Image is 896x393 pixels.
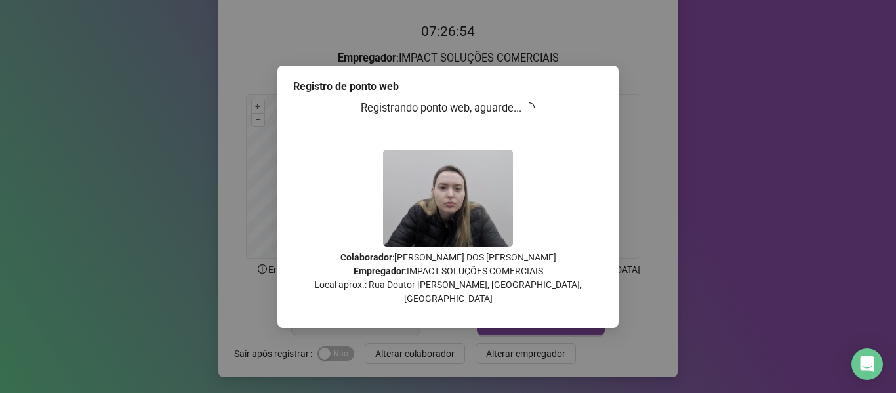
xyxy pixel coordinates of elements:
[293,251,603,306] p: : [PERSON_NAME] DOS [PERSON_NAME] : IMPACT SOLUÇÕES COMERCIAIS Local aprox.: Rua Doutor [PERSON_N...
[293,79,603,94] div: Registro de ponto web
[354,266,405,276] strong: Empregador
[293,100,603,117] h3: Registrando ponto web, aguarde...
[524,102,536,114] span: loading
[383,150,513,247] img: 9k=
[340,252,392,262] strong: Colaborador
[851,348,883,380] div: Open Intercom Messenger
